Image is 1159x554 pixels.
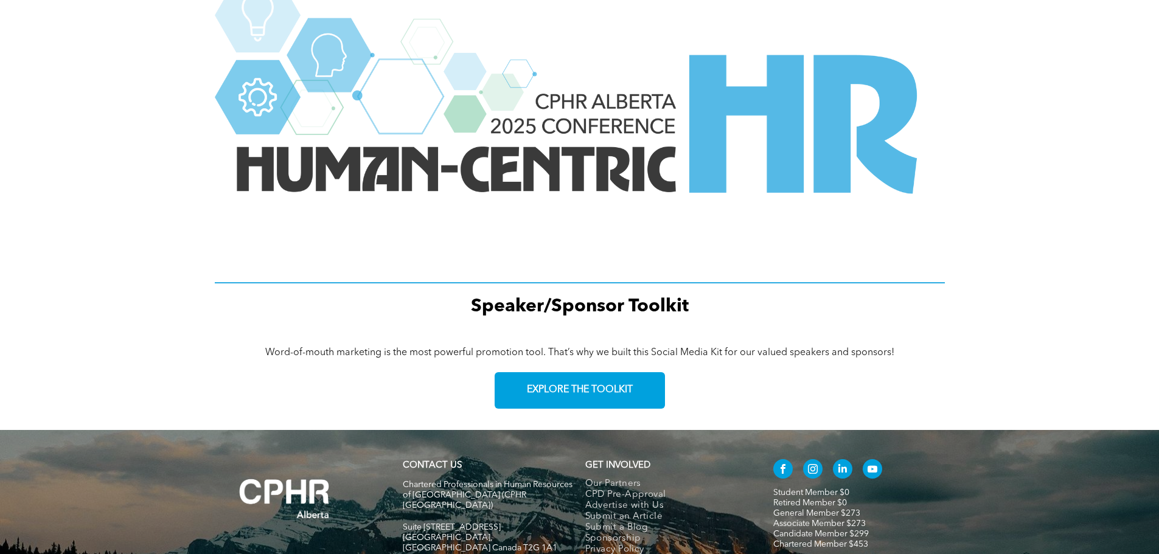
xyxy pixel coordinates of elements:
a: General Member $273 [773,509,860,518]
span: [GEOGRAPHIC_DATA], [GEOGRAPHIC_DATA] Canada T2G 1A1 [403,533,557,552]
a: Advertise with Us [585,500,748,511]
a: instagram [803,459,823,482]
span: Suite [STREET_ADDRESS] [403,523,501,531]
span: Chartered Professionals in Human Resources of [GEOGRAPHIC_DATA] (CPHR [GEOGRAPHIC_DATA]) [403,480,573,510]
a: Retired Member $0 [773,499,847,507]
img: A white background with a few lines on it [215,454,355,543]
a: CPD Pre-Approval [585,490,748,500]
span: GET INVOLVED [585,461,650,470]
span: Word-of-mouth marketing is the most powerful promotion tool. That’s why we built this Social Medi... [265,348,894,358]
a: Student Member $0 [773,488,849,497]
a: Associate Member $273 [773,519,866,528]
a: EXPLORE THE TOOLKIT [495,372,665,409]
a: youtube [863,459,882,482]
span: EXPLORE THE TOOLKIT [527,384,633,396]
a: Submit an Article [585,511,748,522]
a: Candidate Member $299 [773,530,869,538]
a: Sponsorship [585,533,748,544]
a: Submit a Blog [585,522,748,533]
a: CONTACT US [403,461,462,470]
a: Our Partners [585,479,748,490]
a: Chartered Member $453 [773,540,868,549]
span: Speaker/Sponsor Toolkit [471,297,689,316]
a: facebook [773,459,793,482]
a: linkedin [833,459,852,482]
